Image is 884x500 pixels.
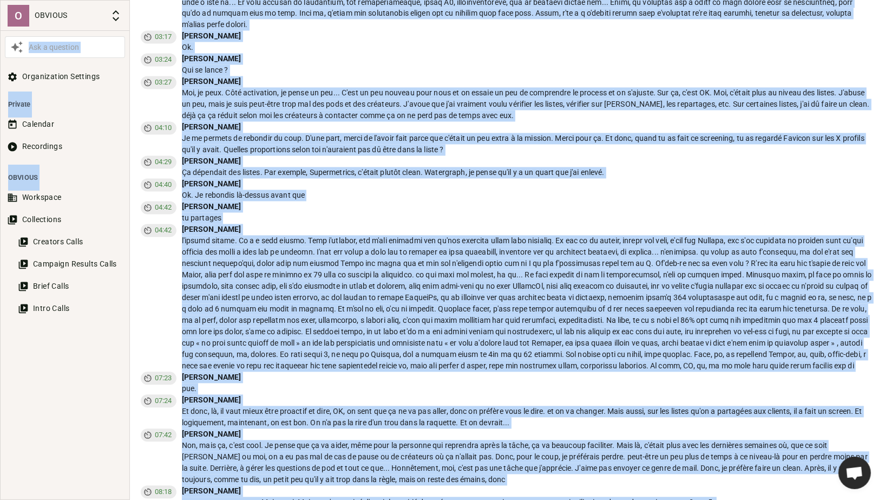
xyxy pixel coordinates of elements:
div: 03:27 [141,76,176,89]
span: 07:42 [150,430,176,441]
button: Calendar [5,114,125,134]
div: Je me permets de rebondir du coup. D'une part, merci de l'avoir fait parce que c'était un peu ext... [182,133,874,156]
div: 04:42 [141,224,176,237]
div: l'ipsumd sitame. Co a e sedd eiusmo. Temp i'utlabor, etd m'ali enimadmi ven qu'nos exercita ullam... [182,236,874,372]
span: 04:42 [150,225,176,236]
button: Campaign Results Calls [16,254,125,274]
div: 07:24 [141,395,176,408]
div: [PERSON_NAME] [182,429,874,440]
div: tu partages [182,213,874,224]
div: [PERSON_NAME] [182,224,874,236]
div: 03:24 [141,54,176,67]
button: Organization Settings [5,67,125,87]
div: Ouvrir le chat [839,457,871,489]
span: 04:40 [150,180,176,191]
div: Ok. Je rebondis là-dessus avant que [182,190,874,202]
div: Ok. [182,42,874,54]
div: pue. [182,384,874,395]
div: Moi, je peux. Côté activation, je pense un peu... C'est un peu nouveau pour nous et on essaie un ... [182,88,874,122]
span: 08:18 [150,487,176,498]
button: Brief Calls [16,276,125,296]
span: 04:29 [150,157,176,168]
div: Ça dépendait des listes. Par exemple, Supermetrics, c'était plutôt clean. Watergraph, je pense qu... [182,167,874,179]
button: Creators Calls [16,232,125,252]
div: [PERSON_NAME] [182,76,874,88]
span: 04:42 [150,203,176,213]
div: [PERSON_NAME] [182,202,874,213]
button: Collections [5,210,125,230]
button: Awesile Icon [8,38,26,56]
div: [PERSON_NAME] [182,372,874,384]
div: [PERSON_NAME] [182,31,874,42]
button: Intro Calls [16,298,125,319]
button: Recordings [5,137,125,157]
div: 07:42 [141,429,176,442]
div: Ask a question [26,42,122,53]
div: Non, mais ça, c'est cool. Je pense que ça va aider, même pour la personne qui reprendra après la ... [182,440,874,486]
span: 04:10 [150,123,176,134]
span: 07:23 [150,373,176,384]
span: 03:27 [150,77,176,88]
div: 04:40 [141,179,176,192]
div: [PERSON_NAME] [182,122,874,133]
div: Et donc, là, il vaut mieux être proactif et dire, OK, on sent que ça ne va pas aller, donc on pré... [182,406,874,429]
p: OBVIOUS [35,10,105,21]
div: 04:42 [141,202,176,215]
div: 03:17 [141,31,176,44]
span: 03:24 [150,55,176,66]
span: 03:17 [150,32,176,43]
div: 04:29 [141,156,176,169]
li: Private [5,94,125,114]
div: [PERSON_NAME] [182,156,874,167]
div: 04:10 [141,122,176,135]
div: Qui se lance ? [182,65,874,76]
button: Workspace [5,187,125,207]
div: [PERSON_NAME] [182,179,874,190]
span: 07:24 [150,396,176,407]
li: OBVIOUS [5,167,125,187]
div: [PERSON_NAME] [182,486,874,497]
div: 08:18 [141,486,176,499]
div: [PERSON_NAME] [182,54,874,65]
div: [PERSON_NAME] [182,395,874,406]
div: O [8,5,29,27]
div: 07:23 [141,372,176,385]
